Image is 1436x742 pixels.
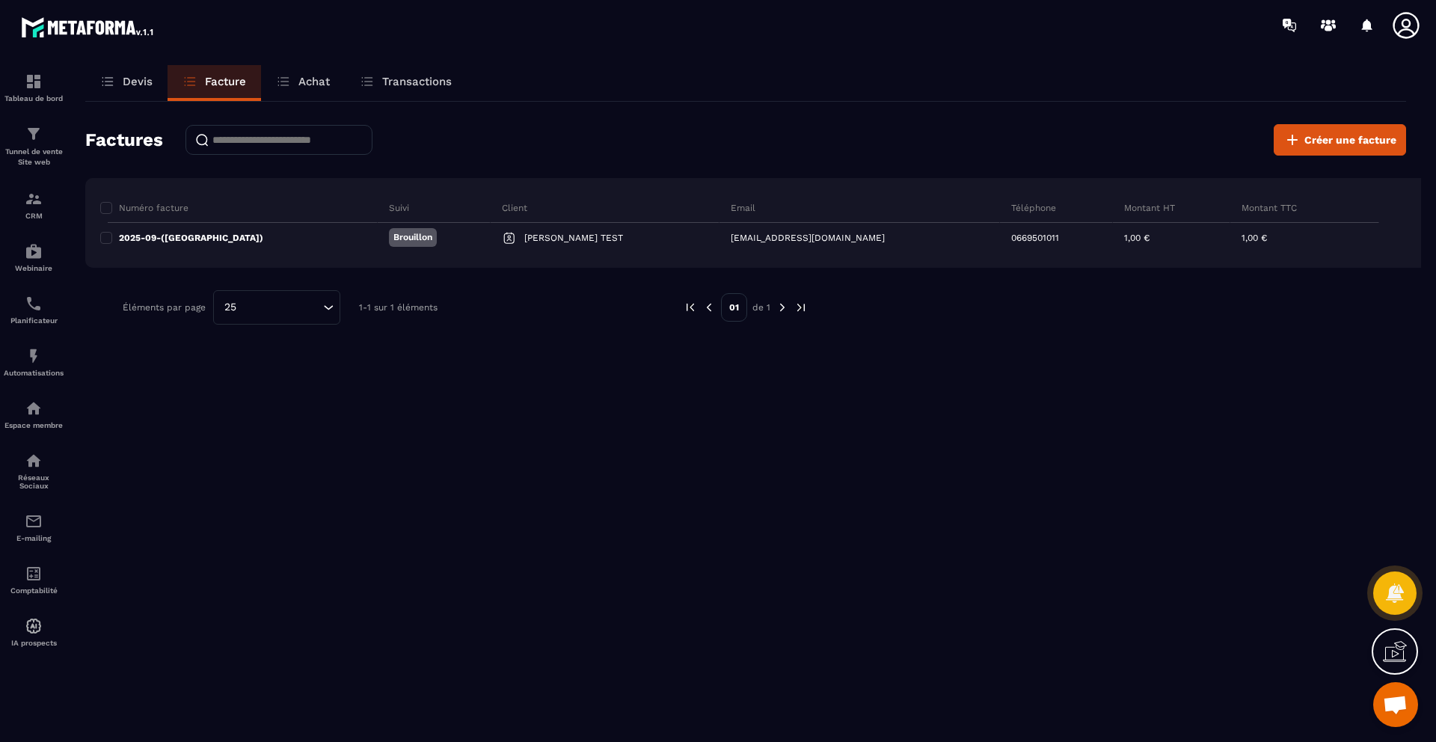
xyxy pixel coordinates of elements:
[213,290,340,325] div: Search for option
[1274,124,1406,156] button: Créer une facture
[4,473,64,490] p: Réseaux Sociaux
[359,302,438,313] p: 1-1 sur 1 éléments
[4,388,64,441] a: automationsautomationsEspace membre
[702,301,716,314] img: prev
[1011,202,1056,214] p: Téléphone
[502,202,527,214] p: Client
[21,13,156,40] img: logo
[4,369,64,377] p: Automatisations
[219,299,242,316] span: 25
[85,65,168,101] a: Devis
[4,441,64,501] a: social-networksocial-networkRéseaux Sociaux
[4,534,64,542] p: E-mailing
[4,94,64,102] p: Tableau de bord
[721,293,747,322] p: 01
[25,295,43,313] img: scheduler
[4,231,64,283] a: automationsautomationsWebinaire
[794,301,808,314] img: next
[25,125,43,143] img: formation
[1373,682,1418,727] div: Ouvrir le chat
[4,639,64,647] p: IA prospects
[25,347,43,365] img: automations
[776,301,789,314] img: next
[25,512,43,530] img: email
[119,202,188,214] p: Numéro facture
[4,336,64,388] a: automationsautomationsAutomatisations
[393,231,432,244] p: Brouillon
[684,301,697,314] img: prev
[4,501,64,554] a: emailemailE-mailing
[4,586,64,595] p: Comptabilité
[25,617,43,635] img: automations
[4,114,64,179] a: formationformationTunnel de vente Site web
[752,301,770,313] p: de 1
[298,75,330,88] p: Achat
[389,202,409,214] p: Suivi
[205,75,246,88] p: Facture
[25,565,43,583] img: accountant
[4,264,64,272] p: Webinaire
[1304,132,1396,147] span: Créer une facture
[4,179,64,231] a: formationformationCRM
[119,232,263,244] p: 2025-09-([GEOGRAPHIC_DATA])
[25,242,43,260] img: automations
[168,65,261,101] a: Facture
[25,399,43,417] img: automations
[123,75,153,88] p: Devis
[4,554,64,606] a: accountantaccountantComptabilité
[25,73,43,91] img: formation
[25,190,43,208] img: formation
[4,316,64,325] p: Planificateur
[731,202,755,214] p: Email
[4,421,64,429] p: Espace membre
[382,75,452,88] p: Transactions
[4,147,64,168] p: Tunnel de vente Site web
[242,299,319,316] input: Search for option
[1124,202,1175,214] p: Montant HT
[85,125,163,155] h2: Factures
[4,61,64,114] a: formationformationTableau de bord
[123,302,206,313] p: Éléments par page
[4,283,64,336] a: schedulerschedulerPlanificateur
[502,230,623,245] a: [PERSON_NAME] TEST
[4,212,64,220] p: CRM
[25,452,43,470] img: social-network
[1242,202,1297,214] p: Montant TTC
